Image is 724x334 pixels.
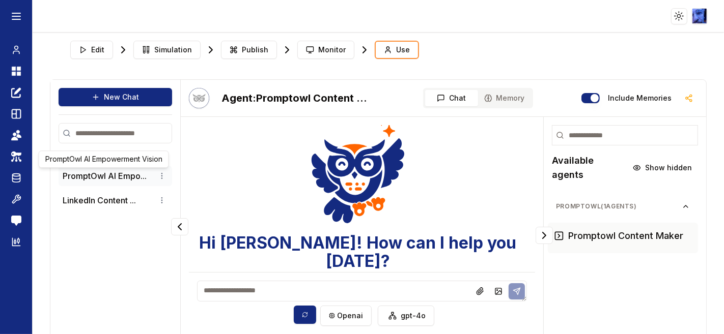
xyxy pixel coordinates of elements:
[548,198,698,215] button: Promptowl(1agents)
[63,194,136,206] button: LinkedIn Content ...
[189,88,209,108] img: Bot
[556,202,682,210] span: Promptowl ( 1 agents)
[552,154,627,182] h2: Available agents
[70,41,113,59] button: Edit
[59,88,172,106] button: New Chat
[608,95,672,102] label: Include memories in the messages below
[311,118,405,226] img: Welcome Owl
[692,9,707,23] img: ACg8ocLIQrZOk08NuYpm7ecFLZE0xiClguSD1EtfFjuoGWgIgoqgD8A6FQ=s96-c
[645,163,692,173] span: Show hidden
[39,150,169,168] div: PromptOwl AI Empowerment Vision
[568,229,683,243] h3: Promptowl Content Maker
[221,91,374,105] h2: Promptowl Content Maker
[496,93,525,103] span: Memory
[449,93,466,103] span: Chat
[337,311,363,321] span: openai
[242,45,268,55] span: Publish
[63,170,147,182] button: PromptOwl AI Empo...
[189,234,527,270] h3: Hi [PERSON_NAME]! How can I help you [DATE]?
[189,88,209,108] button: Talk with Hootie
[627,160,698,176] button: Show hidden
[221,41,277,59] button: Publish
[401,311,426,321] span: gpt-4o
[536,227,553,244] button: Collapse panel
[156,170,168,182] button: Conversation options
[133,41,201,59] button: Simulation
[581,93,600,103] button: Include memories in the messages below
[378,306,434,326] button: gpt-4o
[171,218,188,235] button: Collapse panel
[156,194,168,206] button: Conversation options
[91,45,104,55] span: Edit
[318,45,346,55] span: Monitor
[320,306,372,326] button: openai
[154,45,192,55] span: Simulation
[11,216,21,226] img: feedback
[297,41,354,59] button: Monitor
[294,306,316,324] button: Sync model selection with the edit page
[396,45,410,55] span: Use
[375,41,419,59] button: Use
